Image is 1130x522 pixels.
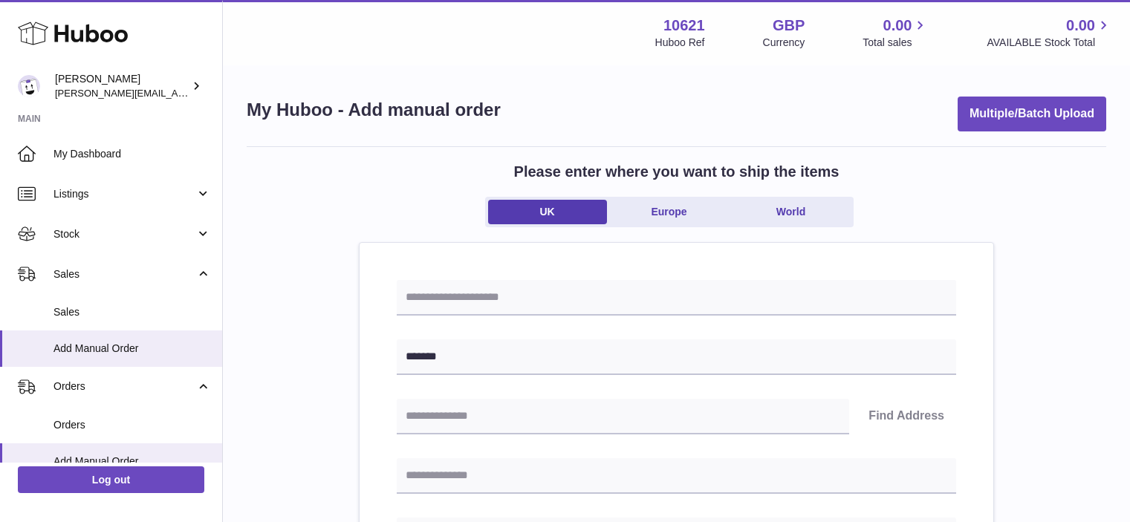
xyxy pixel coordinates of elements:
span: Orders [53,379,195,394]
strong: 10621 [663,16,705,36]
a: UK [488,200,607,224]
h2: Please enter where you want to ship the items [514,162,840,182]
span: Sales [53,267,195,281]
span: AVAILABLE Stock Total [987,36,1112,50]
a: 0.00 AVAILABLE Stock Total [987,16,1112,50]
img: steven@scoreapp.com [18,75,40,97]
span: Listings [53,187,195,201]
strong: GBP [773,16,805,36]
span: 0.00 [883,16,912,36]
button: Multiple/Batch Upload [958,97,1106,131]
span: Stock [53,227,195,241]
h1: My Huboo - Add manual order [247,98,501,122]
span: Orders [53,418,211,432]
a: Log out [18,466,204,493]
span: [PERSON_NAME][EMAIL_ADDRESS][DOMAIN_NAME] [55,87,298,99]
a: 0.00 Total sales [863,16,929,50]
a: Europe [610,200,729,224]
span: Add Manual Order [53,342,211,356]
div: Currency [763,36,805,50]
span: My Dashboard [53,147,211,161]
span: Total sales [863,36,929,50]
span: Add Manual Order [53,454,211,469]
span: Sales [53,305,211,319]
div: Huboo Ref [655,36,705,50]
a: World [732,200,851,224]
div: [PERSON_NAME] [55,72,189,100]
span: 0.00 [1066,16,1095,36]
